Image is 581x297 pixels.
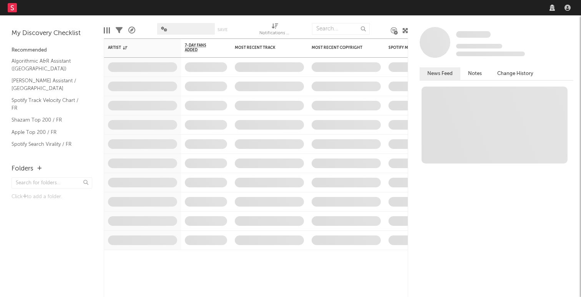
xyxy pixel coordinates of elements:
button: Save [217,28,227,32]
div: Recommended [12,46,92,55]
a: Some Artist [456,31,491,38]
input: Search for folders... [12,177,92,189]
div: Most Recent Copyright [312,45,369,50]
a: Shazam Top 200 / FR [12,116,85,124]
button: Change History [490,67,541,80]
button: Notes [460,67,490,80]
a: Spotify Search Virality / FR [12,140,85,148]
span: 7-Day Fans Added [185,43,216,52]
a: Spotify Track Velocity Chart / FR [12,96,85,112]
div: Click to add a folder. [12,192,92,202]
div: Edit Columns [104,19,110,42]
div: Most Recent Track [235,45,292,50]
a: Algorithmic A&R Assistant ([GEOGRAPHIC_DATA]) [12,57,85,73]
div: Artist [108,45,166,50]
div: Filters [116,19,123,42]
button: News Feed [420,67,460,80]
div: Notifications (Artist) [259,19,290,42]
div: Spotify Monthly Listeners [388,45,446,50]
span: Tracking Since: [DATE] [456,44,502,48]
div: A&R Pipeline [128,19,135,42]
a: [PERSON_NAME] Assistant / [GEOGRAPHIC_DATA] [12,77,85,92]
div: Folders [12,164,33,174]
div: Notifications (Artist) [259,29,290,38]
a: Apple Top 200 / FR [12,128,85,137]
input: Search... [312,23,370,35]
span: 0 fans last week [456,52,525,56]
div: My Discovery Checklist [12,29,92,38]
